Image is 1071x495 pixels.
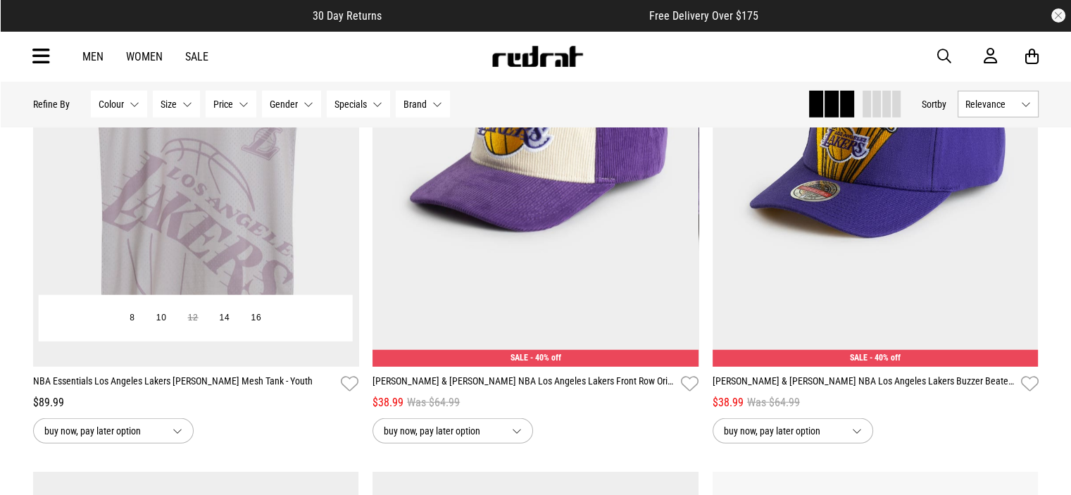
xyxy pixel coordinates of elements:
[870,353,901,363] span: - 40% off
[713,394,744,411] span: $38.99
[119,306,145,331] button: 8
[372,374,675,394] a: [PERSON_NAME] & [PERSON_NAME] NBA Los Angeles Lakers Front Row Origin Snapback Cap
[747,394,800,411] span: Was $64.99
[713,418,873,444] button: buy now, pay later option
[82,50,104,63] a: Men
[407,394,460,411] span: Was $64.99
[33,394,359,411] div: $89.99
[153,91,200,118] button: Size
[530,353,560,363] span: - 40% off
[146,306,177,331] button: 10
[213,99,233,110] span: Price
[262,91,321,118] button: Gender
[327,91,390,118] button: Specials
[922,96,946,113] button: Sortby
[713,374,1015,394] a: [PERSON_NAME] & [PERSON_NAME] NBA Los Angeles Lakers Buzzer Beater MVP Snapback Cap
[33,374,336,394] a: NBA Essentials Los Angeles Lakers [PERSON_NAME] Mesh Tank - Youth
[270,99,298,110] span: Gender
[850,353,868,363] span: SALE
[177,306,209,331] button: 12
[33,418,194,444] button: buy now, pay later option
[126,50,163,63] a: Women
[99,99,124,110] span: Colour
[44,422,161,439] span: buy now, pay later option
[161,99,177,110] span: Size
[649,9,758,23] span: Free Delivery Over $175
[33,99,70,110] p: Refine By
[410,8,621,23] iframe: Customer reviews powered by Trustpilot
[313,9,382,23] span: 30 Day Returns
[403,99,427,110] span: Brand
[206,91,256,118] button: Price
[510,353,527,363] span: SALE
[11,6,54,48] button: Open LiveChat chat widget
[372,418,533,444] button: buy now, pay later option
[209,306,241,331] button: 14
[372,394,403,411] span: $38.99
[396,91,450,118] button: Brand
[185,50,208,63] a: Sale
[965,99,1015,110] span: Relevance
[491,46,584,67] img: Redrat logo
[937,99,946,110] span: by
[241,306,273,331] button: 16
[91,91,147,118] button: Colour
[334,99,367,110] span: Specials
[958,91,1039,118] button: Relevance
[384,422,501,439] span: buy now, pay later option
[724,422,841,439] span: buy now, pay later option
